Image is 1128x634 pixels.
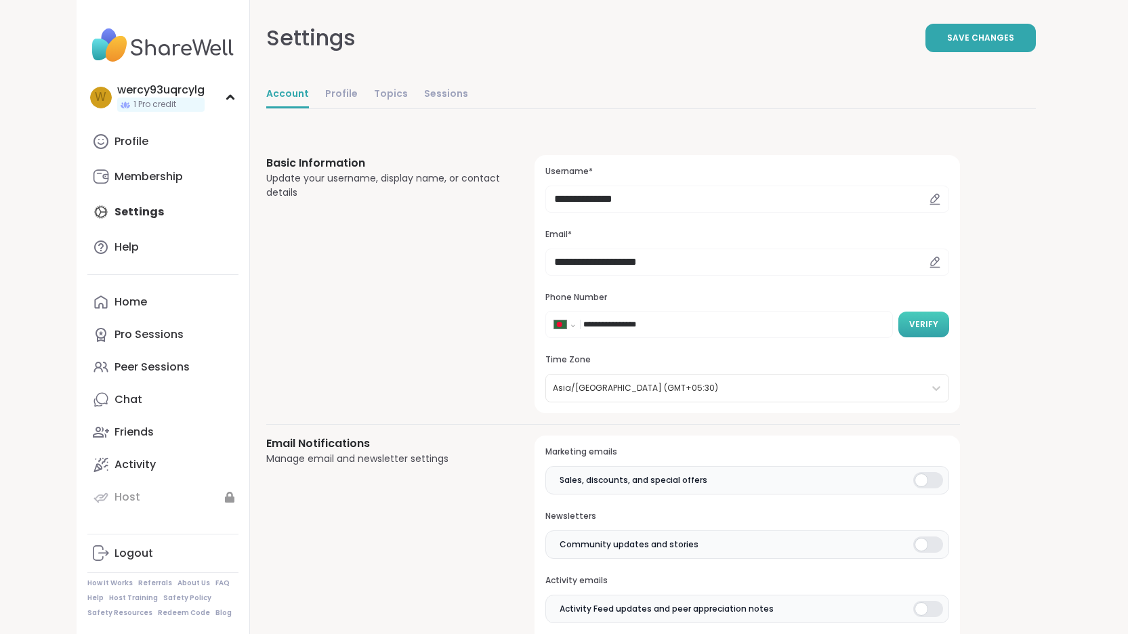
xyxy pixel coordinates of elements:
[114,169,183,184] div: Membership
[114,295,147,310] div: Home
[909,318,938,331] span: Verify
[560,474,707,486] span: Sales, discounts, and special offers
[95,89,106,106] span: w
[925,24,1036,52] button: Save Changes
[87,537,238,570] a: Logout
[114,490,140,505] div: Host
[117,83,205,98] div: wercy93uqrcylg
[133,99,176,110] span: 1 Pro credit
[87,608,152,618] a: Safety Resources
[545,229,948,240] h3: Email*
[898,312,949,337] button: Verify
[424,81,468,108] a: Sessions
[560,603,774,615] span: Activity Feed updates and peer appreciation notes
[114,392,142,407] div: Chat
[87,593,104,603] a: Help
[114,425,154,440] div: Friends
[114,360,190,375] div: Peer Sessions
[114,240,139,255] div: Help
[87,318,238,351] a: Pro Sessions
[545,575,948,587] h3: Activity emails
[87,161,238,193] a: Membership
[215,608,232,618] a: Blog
[266,436,503,452] h3: Email Notifications
[114,327,184,342] div: Pro Sessions
[266,81,309,108] a: Account
[158,608,210,618] a: Redeem Code
[87,578,133,588] a: How It Works
[87,481,238,513] a: Host
[87,383,238,416] a: Chat
[87,448,238,481] a: Activity
[114,457,156,472] div: Activity
[545,166,948,177] h3: Username*
[545,511,948,522] h3: Newsletters
[87,286,238,318] a: Home
[266,155,503,171] h3: Basic Information
[266,452,503,466] div: Manage email and newsletter settings
[266,22,356,54] div: Settings
[177,578,210,588] a: About Us
[947,32,1014,44] span: Save Changes
[163,593,211,603] a: Safety Policy
[87,231,238,263] a: Help
[87,416,238,448] a: Friends
[87,351,238,383] a: Peer Sessions
[560,538,698,551] span: Community updates and stories
[109,593,158,603] a: Host Training
[545,354,948,366] h3: Time Zone
[87,22,238,69] img: ShareWell Nav Logo
[266,171,503,200] div: Update your username, display name, or contact details
[545,446,948,458] h3: Marketing emails
[87,125,238,158] a: Profile
[138,578,172,588] a: Referrals
[114,546,153,561] div: Logout
[114,134,148,149] div: Profile
[374,81,408,108] a: Topics
[545,292,948,303] h3: Phone Number
[325,81,358,108] a: Profile
[215,578,230,588] a: FAQ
